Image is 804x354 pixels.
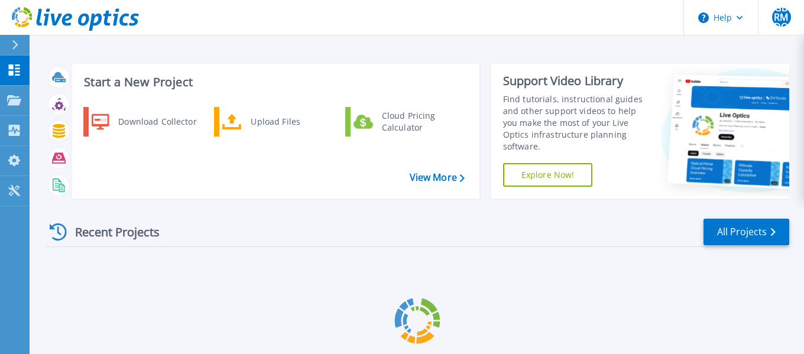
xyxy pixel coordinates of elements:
[46,217,176,246] div: Recent Projects
[503,73,651,89] div: Support Video Library
[772,3,791,31] span: GBRMDO
[503,93,651,152] div: Find tutorials, instructional guides and other support videos to help you make the most of your L...
[503,163,593,187] a: Explore Now!
[84,76,464,89] h3: Start a New Project
[345,107,466,137] a: Cloud Pricing Calculator
[703,219,789,245] a: All Projects
[83,107,205,137] a: Download Collector
[245,110,332,134] div: Upload Files
[376,110,463,134] div: Cloud Pricing Calculator
[214,107,335,137] a: Upload Files
[410,172,465,183] a: View More
[112,110,202,134] div: Download Collector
